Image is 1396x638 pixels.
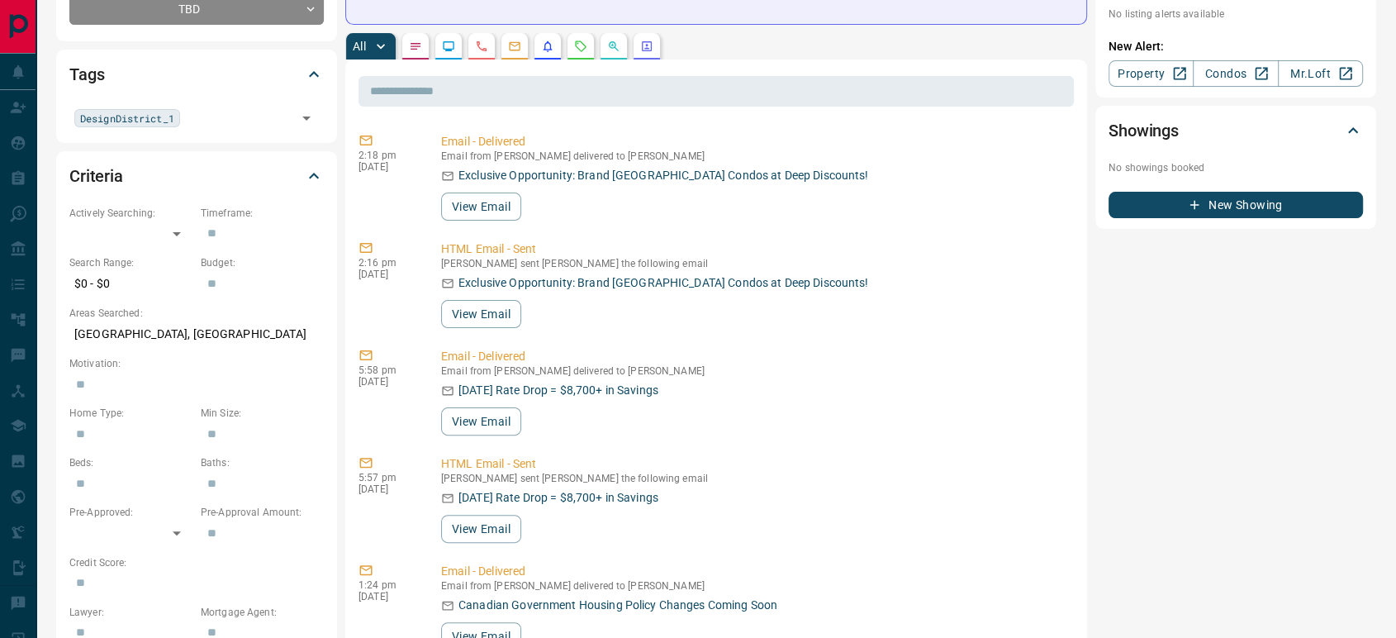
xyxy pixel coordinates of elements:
[69,156,324,196] div: Criteria
[69,555,324,570] p: Credit Score:
[69,406,192,421] p: Home Type:
[441,515,521,543] button: View Email
[358,483,416,495] p: [DATE]
[69,455,192,470] p: Beds:
[358,579,416,591] p: 1:24 pm
[201,505,324,520] p: Pre-Approval Amount:
[458,274,868,292] p: Exclusive Opportunity: Brand [GEOGRAPHIC_DATA] Condos at Deep Discounts!
[1278,60,1363,87] a: Mr.Loft
[1109,117,1179,144] h2: Showings
[458,597,777,614] p: Canadian Government Housing Policy Changes Coming Soon
[441,473,1067,484] p: [PERSON_NAME] sent [PERSON_NAME] the following email
[358,364,416,376] p: 5:58 pm
[1109,60,1194,87] a: Property
[80,110,174,126] span: DesignDistrict_1
[441,193,521,221] button: View Email
[574,40,587,53] svg: Requests
[508,40,521,53] svg: Emails
[1193,60,1278,87] a: Condos
[458,489,658,507] p: [DATE] Rate Drop = $8,700+ in Savings
[441,133,1067,150] p: Email - Delivered
[69,163,123,189] h2: Criteria
[201,455,324,470] p: Baths:
[358,269,416,280] p: [DATE]
[441,150,1067,162] p: Email from [PERSON_NAME] delivered to [PERSON_NAME]
[441,348,1067,365] p: Email - Delivered
[1109,111,1363,150] div: Showings
[441,365,1067,377] p: Email from [PERSON_NAME] delivered to [PERSON_NAME]
[69,356,324,371] p: Motivation:
[358,150,416,161] p: 2:18 pm
[69,605,192,620] p: Lawyer:
[441,407,521,436] button: View Email
[201,255,324,270] p: Budget:
[1109,38,1363,55] p: New Alert:
[295,107,318,130] button: Open
[69,505,192,520] p: Pre-Approved:
[69,61,104,88] h2: Tags
[640,40,653,53] svg: Agent Actions
[69,321,324,348] p: [GEOGRAPHIC_DATA], [GEOGRAPHIC_DATA]
[458,382,658,399] p: [DATE] Rate Drop = $8,700+ in Savings
[458,167,868,184] p: Exclusive Opportunity: Brand [GEOGRAPHIC_DATA] Condos at Deep Discounts!
[442,40,455,53] svg: Lead Browsing Activity
[441,300,521,328] button: View Email
[201,605,324,620] p: Mortgage Agent:
[358,591,416,602] p: [DATE]
[441,240,1067,258] p: HTML Email - Sent
[358,161,416,173] p: [DATE]
[607,40,620,53] svg: Opportunities
[353,40,366,52] p: All
[69,55,324,94] div: Tags
[1109,7,1363,21] p: No listing alerts available
[69,255,192,270] p: Search Range:
[541,40,554,53] svg: Listing Alerts
[69,206,192,221] p: Actively Searching:
[358,257,416,269] p: 2:16 pm
[1109,192,1363,218] button: New Showing
[201,206,324,221] p: Timeframe:
[475,40,488,53] svg: Calls
[441,563,1067,580] p: Email - Delivered
[358,472,416,483] p: 5:57 pm
[69,270,192,298] p: $0 - $0
[1109,160,1363,175] p: No showings booked
[441,580,1067,592] p: Email from [PERSON_NAME] delivered to [PERSON_NAME]
[358,376,416,388] p: [DATE]
[69,306,324,321] p: Areas Searched:
[441,258,1067,269] p: [PERSON_NAME] sent [PERSON_NAME] the following email
[441,455,1067,473] p: HTML Email - Sent
[201,406,324,421] p: Min Size:
[409,40,422,53] svg: Notes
